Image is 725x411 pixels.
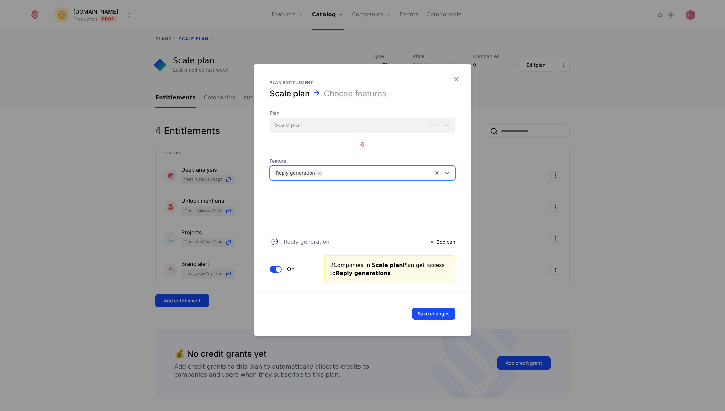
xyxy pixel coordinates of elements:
[270,110,455,116] span: Plan
[270,158,455,164] span: Feature
[270,88,310,99] div: Scale plan
[330,261,450,277] div: 2 Companies in Plan get access to
[372,262,403,268] span: Scale plan
[287,265,295,273] label: On
[336,270,391,276] span: Reply generations
[315,170,324,177] div: Remove Reply generation
[270,237,280,247] div: 💬
[270,80,455,85] div: Plan entitlement
[276,170,315,177] div: Reply generation
[436,239,455,245] span: Boolean
[284,239,329,245] div: Reply generation
[324,88,386,99] div: Choose features
[412,308,455,320] button: Save changes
